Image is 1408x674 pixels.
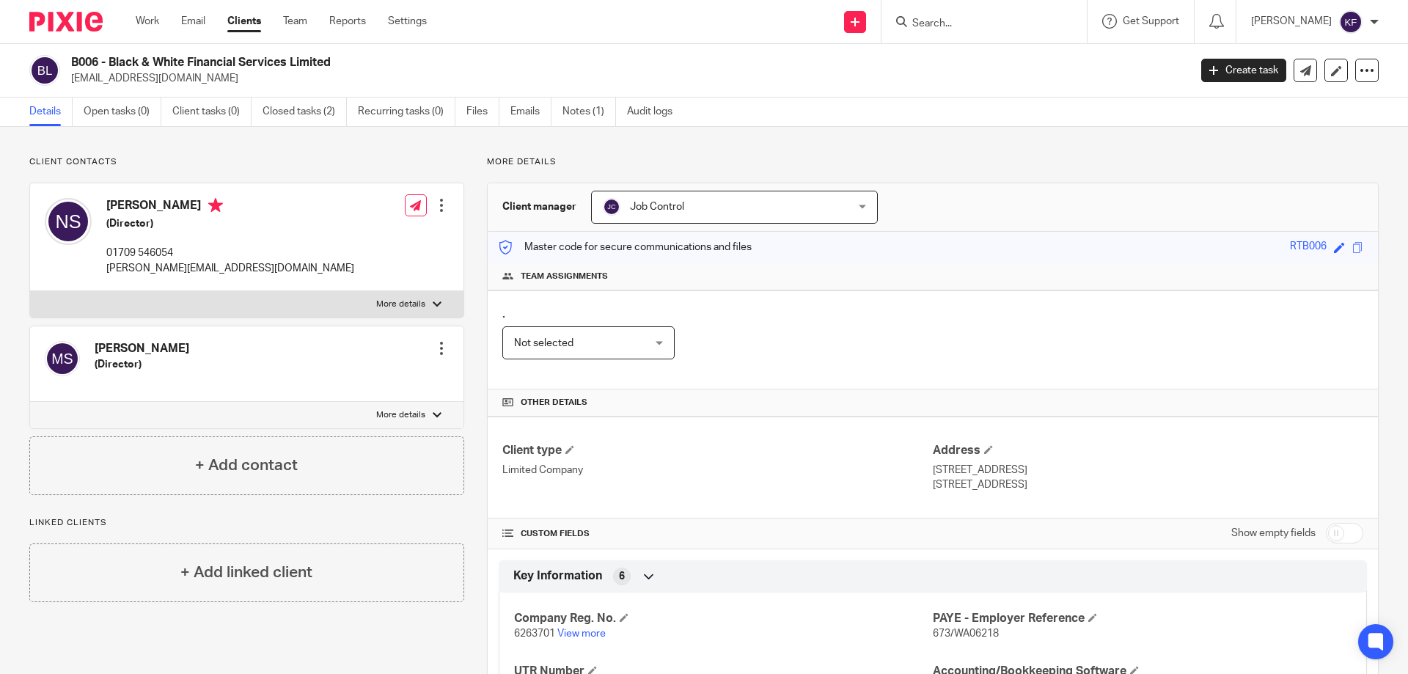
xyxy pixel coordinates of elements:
[106,261,354,276] p: [PERSON_NAME][EMAIL_ADDRESS][DOMAIN_NAME]
[557,629,606,639] a: View more
[1290,239,1327,256] div: RTB006
[45,341,80,376] img: svg%3E
[502,199,576,214] h3: Client manager
[181,14,205,29] a: Email
[514,611,933,626] h4: Company Reg. No.
[521,271,608,282] span: Team assignments
[933,611,1352,626] h4: PAYE - Employer Reference
[502,443,933,458] h4: Client type
[630,202,684,212] span: Job Control
[95,341,189,356] h4: [PERSON_NAME]
[95,357,189,372] h5: (Director)
[84,98,161,126] a: Open tasks (0)
[502,463,933,477] p: Limited Company
[502,308,505,320] span: .
[71,71,1179,86] p: [EMAIL_ADDRESS][DOMAIN_NAME]
[603,198,620,216] img: svg%3E
[208,198,223,213] i: Primary
[106,198,354,216] h4: [PERSON_NAME]
[71,55,958,70] h2: B006 - Black & White Financial Services Limited
[933,629,999,639] span: 673/WA06218
[29,517,464,529] p: Linked clients
[29,98,73,126] a: Details
[513,568,602,584] span: Key Information
[1251,14,1332,29] p: [PERSON_NAME]
[29,156,464,168] p: Client contacts
[283,14,307,29] a: Team
[195,454,298,477] h4: + Add contact
[1339,10,1363,34] img: svg%3E
[514,338,573,348] span: Not selected
[106,246,354,260] p: 01709 546054
[562,98,616,126] a: Notes (1)
[106,216,354,231] h5: (Director)
[136,14,159,29] a: Work
[487,156,1379,168] p: More details
[227,14,261,29] a: Clients
[376,298,425,310] p: More details
[514,629,555,639] span: 6263701
[376,409,425,421] p: More details
[521,397,587,409] span: Other details
[358,98,455,126] a: Recurring tasks (0)
[466,98,499,126] a: Files
[388,14,427,29] a: Settings
[29,55,60,86] img: svg%3E
[1201,59,1286,82] a: Create task
[1123,16,1179,26] span: Get Support
[502,528,933,540] h4: CUSTOM FIELDS
[510,98,551,126] a: Emails
[1231,526,1316,541] label: Show empty fields
[172,98,252,126] a: Client tasks (0)
[263,98,347,126] a: Closed tasks (2)
[911,18,1043,31] input: Search
[933,443,1363,458] h4: Address
[499,240,752,254] p: Master code for secure communications and files
[45,198,92,245] img: svg%3E
[933,463,1363,477] p: [STREET_ADDRESS]
[180,561,312,584] h4: + Add linked client
[933,477,1363,492] p: [STREET_ADDRESS]
[29,12,103,32] img: Pixie
[627,98,683,126] a: Audit logs
[329,14,366,29] a: Reports
[619,569,625,584] span: 6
